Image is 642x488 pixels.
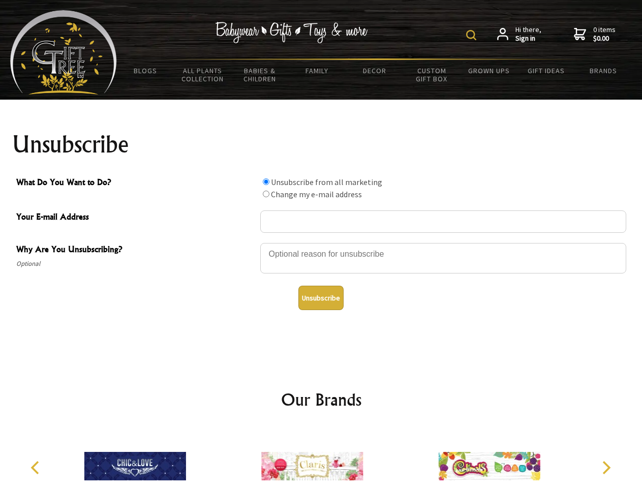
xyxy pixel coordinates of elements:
[10,10,117,95] img: Babyware - Gifts - Toys and more...
[575,60,632,81] a: Brands
[593,34,616,43] strong: $0.00
[289,60,346,81] a: Family
[12,132,630,157] h1: Unsubscribe
[117,60,174,81] a: BLOGS
[260,243,626,273] textarea: Why Are You Unsubscribing?
[271,189,362,199] label: Change my e-mail address
[595,456,617,479] button: Next
[16,243,255,258] span: Why Are You Unsubscribing?
[515,34,541,43] strong: Sign in
[263,178,269,185] input: What Do You Want to Do?
[517,60,575,81] a: Gift Ideas
[574,25,616,43] a: 0 items$0.00
[460,60,517,81] a: Grown Ups
[20,387,622,412] h2: Our Brands
[260,210,626,233] input: Your E-mail Address
[16,258,255,270] span: Optional
[593,25,616,43] span: 0 items
[497,25,541,43] a: Hi there,Sign in
[466,30,476,40] img: product search
[16,210,255,225] span: Your E-mail Address
[263,191,269,197] input: What Do You Want to Do?
[346,60,403,81] a: Decor
[174,60,232,89] a: All Plants Collection
[298,286,344,310] button: Unsubscribe
[515,25,541,43] span: Hi there,
[216,22,368,43] img: Babywear - Gifts - Toys & more
[231,60,289,89] a: Babies & Children
[16,176,255,191] span: What Do You Want to Do?
[25,456,48,479] button: Previous
[271,177,382,187] label: Unsubscribe from all marketing
[403,60,461,89] a: Custom Gift Box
